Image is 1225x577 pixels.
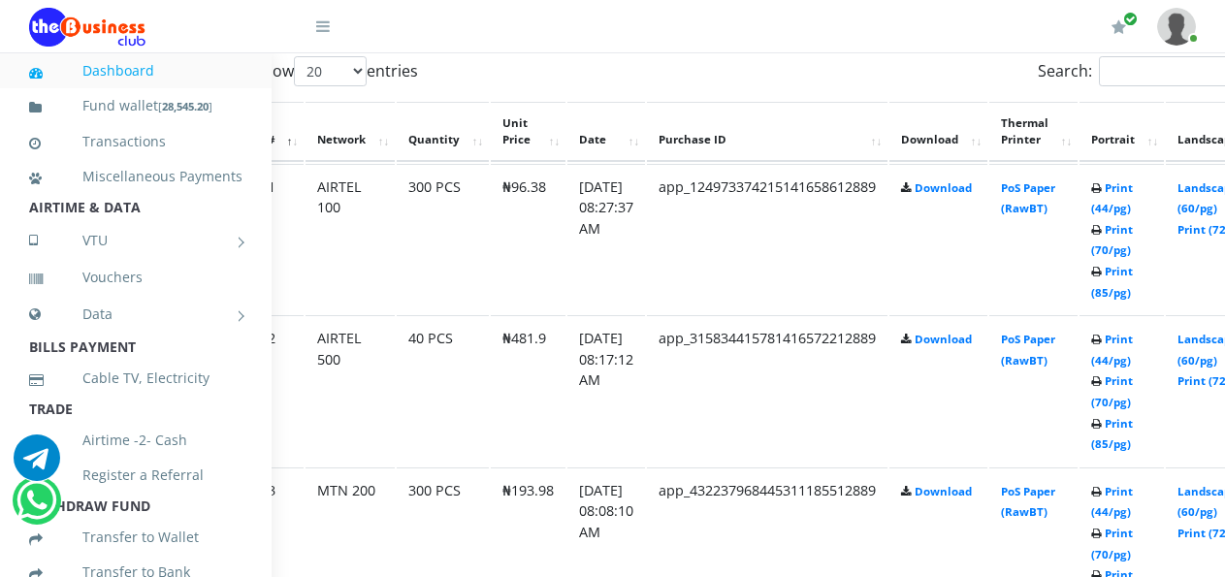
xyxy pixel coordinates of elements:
[397,315,489,465] td: 40 PCS
[29,48,242,93] a: Dashboard
[29,515,242,560] a: Transfer to Wallet
[158,99,212,113] small: [ ]
[1001,180,1055,216] a: PoS Paper (RawBT)
[29,83,242,129] a: Fund wallet[28,545.20]
[256,164,304,314] td: 1
[306,315,395,465] td: AIRTEL 500
[306,102,395,162] th: Network: activate to sort column ascending
[256,315,304,465] td: 2
[1091,180,1133,216] a: Print (44/pg)
[29,290,242,338] a: Data
[1123,12,1138,26] span: Renew/Upgrade Subscription
[294,56,367,86] select: Showentries
[29,216,242,265] a: VTU
[16,492,56,524] a: Chat for support
[29,8,145,47] img: Logo
[397,164,489,314] td: 300 PCS
[567,164,645,314] td: [DATE] 08:27:37 AM
[647,315,887,465] td: app_315834415781416572212889
[162,99,209,113] b: 28,545.20
[306,164,395,314] td: AIRTEL 100
[29,453,242,497] a: Register a Referral
[14,449,60,481] a: Chat for support
[915,180,972,195] a: Download
[1001,484,1055,520] a: PoS Paper (RawBT)
[1157,8,1196,46] img: User
[29,356,242,401] a: Cable TV, Electricity
[29,255,242,300] a: Vouchers
[1091,416,1133,452] a: Print (85/pg)
[567,102,645,162] th: Date: activate to sort column ascending
[29,154,242,199] a: Miscellaneous Payments
[29,119,242,164] a: Transactions
[889,102,987,162] th: Download: activate to sort column ascending
[1091,264,1133,300] a: Print (85/pg)
[1091,526,1133,561] a: Print (70/pg)
[397,102,489,162] th: Quantity: activate to sort column ascending
[915,484,972,498] a: Download
[1091,222,1133,258] a: Print (70/pg)
[989,102,1078,162] th: Thermal Printer: activate to sort column ascending
[29,418,242,463] a: Airtime -2- Cash
[1091,484,1133,520] a: Print (44/pg)
[491,315,565,465] td: ₦481.9
[1091,373,1133,409] a: Print (70/pg)
[256,102,304,162] th: #: activate to sort column descending
[647,102,887,162] th: Purchase ID: activate to sort column ascending
[1080,102,1164,162] th: Portrait: activate to sort column ascending
[491,102,565,162] th: Unit Price: activate to sort column ascending
[1091,332,1133,368] a: Print (44/pg)
[254,56,418,86] label: Show entries
[1001,332,1055,368] a: PoS Paper (RawBT)
[1112,19,1126,35] i: Renew/Upgrade Subscription
[915,332,972,346] a: Download
[647,164,887,314] td: app_124973374215141658612889
[567,315,645,465] td: [DATE] 08:17:12 AM
[491,164,565,314] td: ₦96.38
